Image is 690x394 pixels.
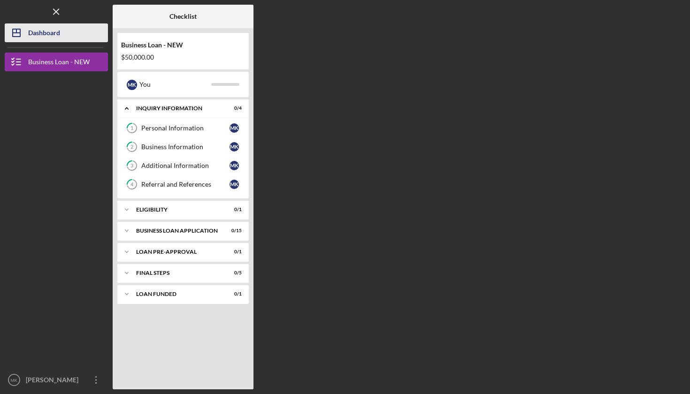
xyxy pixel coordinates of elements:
[5,371,108,389] button: MK[PERSON_NAME]
[136,228,218,234] div: BUSINESS LOAN APPLICATION
[136,291,218,297] div: LOAN FUNDED
[225,291,242,297] div: 0 / 1
[28,53,90,74] div: Business Loan - NEW
[127,80,137,90] div: M K
[130,163,133,169] tspan: 3
[130,125,133,131] tspan: 1
[5,53,108,71] button: Business Loan - NEW
[136,106,218,111] div: INQUIRY INFORMATION
[136,207,218,212] div: ELIGIBILITY
[230,161,239,170] div: M K
[130,144,133,150] tspan: 2
[122,156,244,175] a: 3Additional InformationMK
[225,228,242,234] div: 0 / 15
[121,41,245,49] div: Business Loan - NEW
[225,270,242,276] div: 0 / 5
[11,378,18,383] text: MK
[230,180,239,189] div: M K
[230,123,239,133] div: M K
[5,23,108,42] button: Dashboard
[141,124,230,132] div: Personal Information
[136,249,218,255] div: LOAN PRE-APPROVAL
[122,119,244,137] a: 1Personal InformationMK
[225,249,242,255] div: 0 / 1
[225,207,242,212] div: 0 / 1
[225,106,242,111] div: 0 / 4
[28,23,60,45] div: Dashboard
[141,162,230,169] div: Additional Information
[130,182,134,188] tspan: 4
[121,53,245,61] div: $50,000.00
[230,142,239,152] div: M K
[141,181,230,188] div: Referral and References
[139,76,211,92] div: You
[122,175,244,194] a: 4Referral and ReferencesMK
[141,143,230,151] div: Business Information
[122,137,244,156] a: 2Business InformationMK
[136,270,218,276] div: FINAL STEPS
[169,13,197,20] b: Checklist
[23,371,84,392] div: [PERSON_NAME]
